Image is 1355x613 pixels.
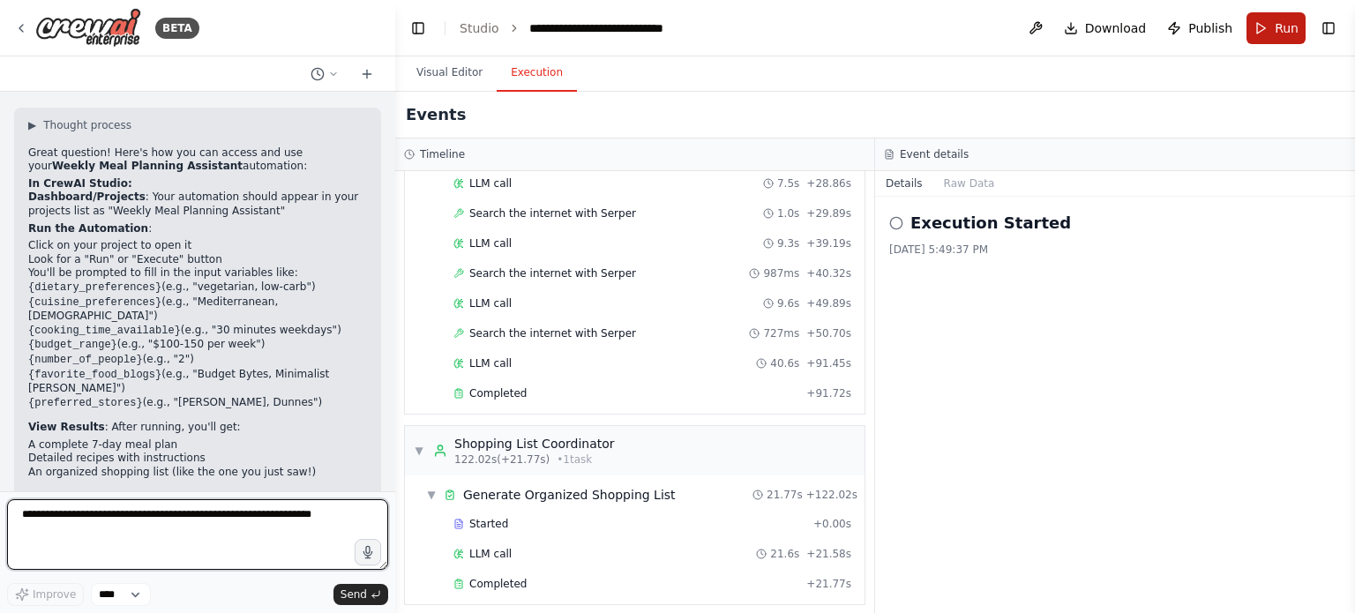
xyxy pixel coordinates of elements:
[7,583,84,606] button: Improve
[777,206,799,221] span: 1.0s
[28,353,367,368] li: (e.g., "2")
[806,176,851,191] span: + 28.86s
[28,280,367,295] li: (e.g., "vegetarian, low-carb")
[806,547,851,561] span: + 21.58s
[770,356,799,370] span: 40.6s
[406,16,430,41] button: Hide left sidebar
[777,236,799,250] span: 9.3s
[806,236,851,250] span: + 39.19s
[28,490,146,503] strong: Publishing Options:
[910,211,1071,235] h2: Execution Started
[28,118,131,132] button: ▶Thought process
[557,452,592,467] span: • 1 task
[303,64,346,85] button: Switch to previous chat
[402,55,497,92] button: Visual Editor
[806,326,851,340] span: + 50.70s
[28,421,367,435] p: : After running, you'll get:
[333,584,388,605] button: Send
[28,191,367,218] p: : Your automation should appear in your projects list as "Weekly Meal Planning Assistant"
[469,326,636,340] span: Search the internet with Serper
[933,171,1006,196] button: Raw Data
[353,64,381,85] button: Start a new chat
[469,547,512,561] span: LLM call
[28,146,367,174] p: Great question! Here's how you can access and use your automation:
[469,266,636,280] span: Search the internet with Serper
[806,296,851,310] span: + 49.89s
[813,517,851,531] span: + 0.00s
[355,539,381,565] button: Click to speak your automation idea
[900,147,969,161] h3: Event details
[35,8,141,48] img: Logo
[770,547,799,561] span: 21.6s
[28,177,132,190] strong: In CrewAI Studio:
[28,191,146,203] strong: Dashboard/Projects
[763,326,799,340] span: 727ms
[1085,19,1147,37] span: Download
[28,339,117,351] code: {budget_range}
[28,239,367,253] li: Click on your project to open it
[426,488,437,502] span: ▼
[469,356,512,370] span: LLM call
[777,296,799,310] span: 9.6s
[806,386,851,400] span: + 91.72s
[469,296,512,310] span: LLM call
[341,587,367,602] span: Send
[469,577,527,591] span: Completed
[460,21,499,35] a: Studio
[28,452,367,466] li: Detailed recipes with instructions
[28,118,36,132] span: ▶
[763,266,799,280] span: 987ms
[28,295,367,324] li: (e.g., "Mediterranean, [DEMOGRAPHIC_DATA]")
[463,486,676,504] div: Generate Organized Shopping List
[875,171,933,196] button: Details
[806,266,851,280] span: + 40.32s
[28,421,105,433] strong: View Results
[28,368,367,396] li: (e.g., "Budget Bytes, Minimalist [PERSON_NAME]")
[806,488,857,502] span: + 122.02s
[460,19,707,37] nav: breadcrumb
[1160,12,1239,44] button: Publish
[1057,12,1154,44] button: Download
[1316,16,1341,41] button: Show right sidebar
[406,102,466,127] h2: Events
[28,338,367,353] li: (e.g., "$100-150 per week")
[28,253,367,267] li: Look for a "Run" or "Execute" button
[43,118,131,132] span: Thought process
[469,176,512,191] span: LLM call
[454,435,615,452] div: Shopping List Coordinator
[1275,19,1299,37] span: Run
[28,281,161,294] code: {dietary_preferences}
[28,354,143,366] code: {number_of_people}
[52,160,243,172] strong: Weekly Meal Planning Assistant
[469,517,508,531] span: Started
[806,356,851,370] span: + 91.45s
[1246,12,1306,44] button: Run
[155,18,199,39] div: BETA
[28,222,367,236] p: :
[28,369,161,381] code: {favorite_food_blogs}
[497,55,577,92] button: Execution
[28,325,181,337] code: {cooking_time_available}
[1188,19,1232,37] span: Publish
[454,452,550,467] span: 122.02s (+21.77s)
[28,222,148,235] strong: Run the Automation
[28,396,367,411] li: (e.g., "[PERSON_NAME], Dunnes")
[767,488,803,502] span: 21.77s
[28,266,367,410] li: You'll be prompted to fill in the input variables like:
[28,324,367,339] li: (e.g., "30 minutes weekdays")
[33,587,76,602] span: Improve
[28,466,367,480] li: An organized shopping list (like the one you just saw!)
[469,206,636,221] span: Search the internet with Serper
[806,206,851,221] span: + 29.89s
[414,444,424,458] span: ▼
[469,386,527,400] span: Completed
[469,236,512,250] span: LLM call
[28,397,143,409] code: {preferred_stores}
[420,147,465,161] h3: Timeline
[889,243,1341,257] div: [DATE] 5:49:37 PM
[806,577,851,591] span: + 21.77s
[28,438,367,452] li: A complete 7-day meal plan
[28,296,161,309] code: {cuisine_preferences}
[777,176,799,191] span: 7.5s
